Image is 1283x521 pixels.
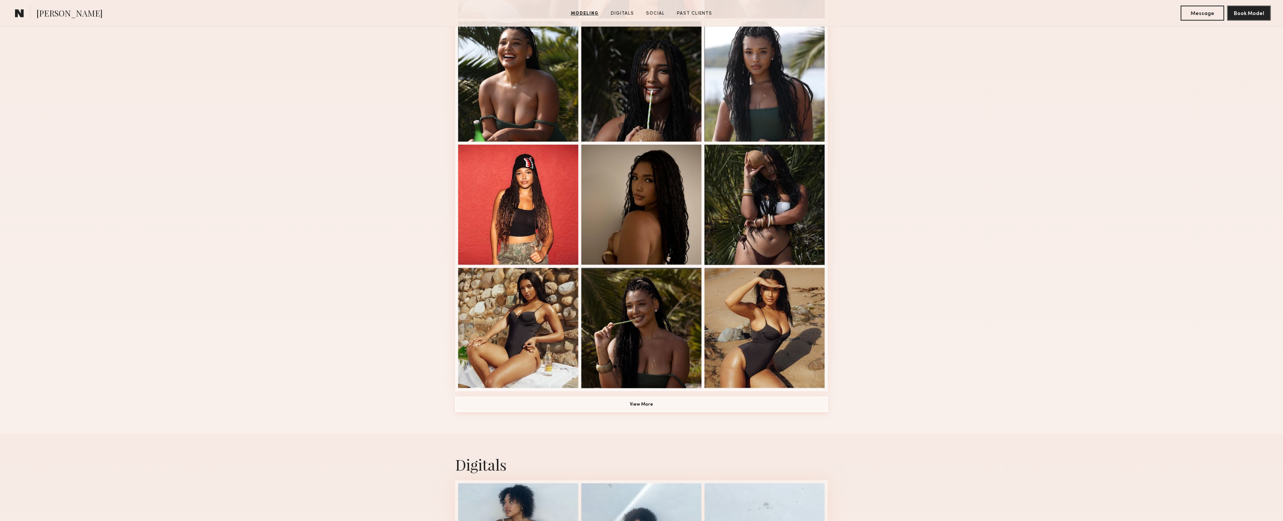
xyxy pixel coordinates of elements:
a: Social [643,10,668,17]
a: Book Model [1227,10,1271,16]
a: Past Clients [674,10,715,17]
button: Book Model [1227,6,1271,21]
button: Message [1181,6,1224,21]
span: [PERSON_NAME] [36,8,103,21]
div: Digitals [455,454,828,474]
button: View More [455,397,828,412]
a: Digitals [608,10,637,17]
a: Modeling [568,10,602,17]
